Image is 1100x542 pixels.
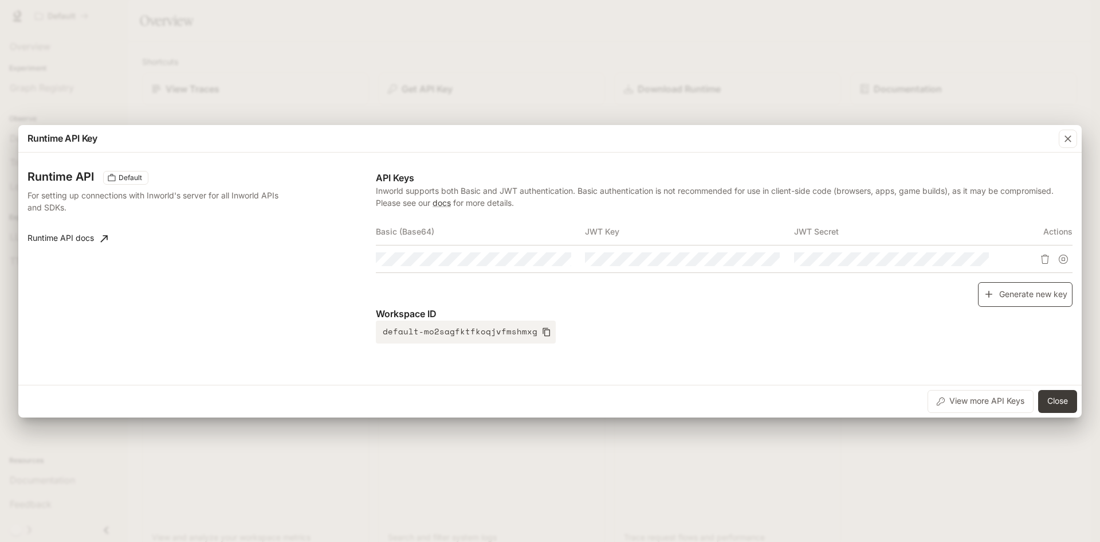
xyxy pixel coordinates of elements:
[376,307,1072,321] p: Workspace ID
[1036,250,1054,268] button: Delete API key
[794,218,1003,245] th: JWT Secret
[928,390,1034,413] button: View more API Keys
[27,131,97,145] p: Runtime API Key
[376,321,556,344] button: default-mo2sagfktfkoqjvfmshmxg
[585,218,794,245] th: JWT Key
[27,189,282,213] p: For setting up connections with Inworld's server for all Inworld APIs and SDKs.
[1038,390,1077,413] button: Close
[27,171,94,182] h3: Runtime API
[376,171,1072,185] p: API Keys
[376,185,1072,209] p: Inworld supports both Basic and JWT authentication. Basic authentication is not recommended for u...
[1054,250,1072,268] button: Suspend API key
[23,227,112,250] a: Runtime API docs
[978,282,1072,307] button: Generate new key
[103,171,148,185] div: These keys will apply to your current workspace only
[376,218,585,245] th: Basic (Base64)
[1003,218,1072,245] th: Actions
[433,198,451,208] a: docs
[114,173,147,183] span: Default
